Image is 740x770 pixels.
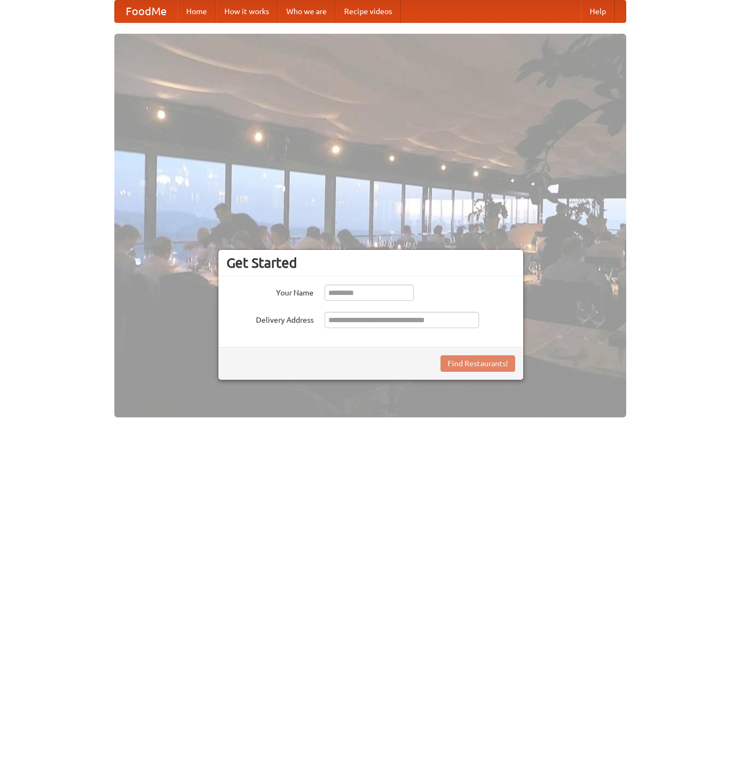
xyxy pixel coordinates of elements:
[278,1,335,22] a: Who we are
[335,1,401,22] a: Recipe videos
[227,312,314,325] label: Delivery Address
[216,1,278,22] a: How it works
[581,1,615,22] a: Help
[178,1,216,22] a: Home
[227,255,515,271] h3: Get Started
[441,355,515,372] button: Find Restaurants!
[115,1,178,22] a: FoodMe
[227,285,314,298] label: Your Name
